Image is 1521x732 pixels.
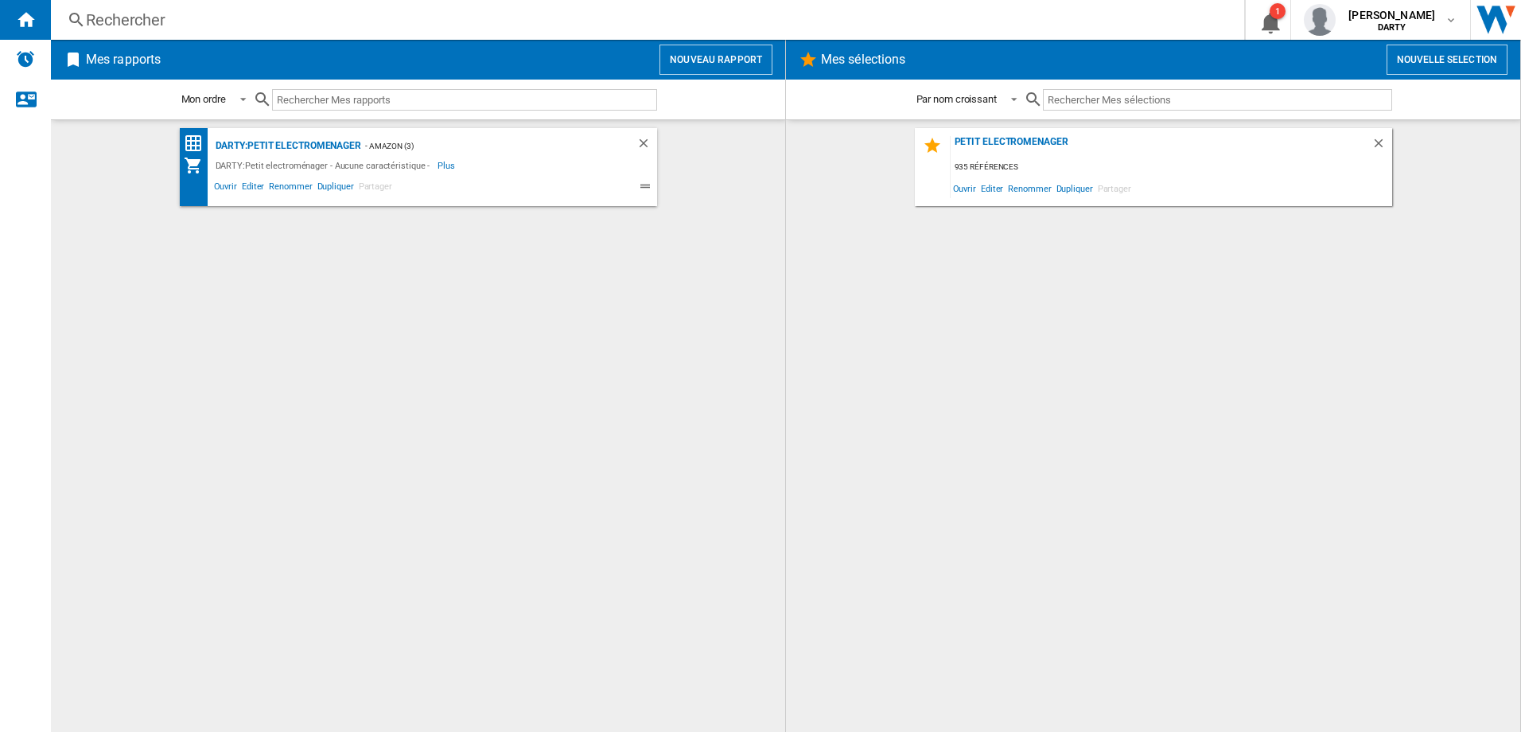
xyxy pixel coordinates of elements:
[356,179,395,198] span: Partager
[1304,4,1336,36] img: profile.jpg
[361,136,605,156] div: - amazon (3)
[1043,89,1392,111] input: Rechercher Mes sélections
[1095,177,1134,199] span: Partager
[16,49,35,68] img: alerts-logo.svg
[818,45,908,75] h2: Mes sélections
[636,136,657,156] div: Supprimer
[1270,3,1286,19] div: 1
[212,179,239,198] span: Ouvrir
[239,179,266,198] span: Editer
[438,156,457,175] span: Plus
[1371,136,1392,158] div: Supprimer
[266,179,314,198] span: Renommer
[181,93,226,105] div: Mon ordre
[212,156,438,175] div: DARTY:Petit electroménager - Aucune caractéristique -
[315,179,356,198] span: Dupliquer
[272,89,657,111] input: Rechercher Mes rapports
[951,158,1392,177] div: 935 références
[212,136,361,156] div: DARTY:Petit electromenager
[951,177,978,199] span: Ouvrir
[1387,45,1507,75] button: Nouvelle selection
[1348,7,1435,23] span: [PERSON_NAME]
[184,134,212,154] div: Matrice des prix
[659,45,772,75] button: Nouveau rapport
[916,93,997,105] div: Par nom croissant
[978,177,1006,199] span: Editer
[184,156,212,175] div: Mon assortiment
[83,45,164,75] h2: Mes rapports
[1378,22,1406,33] b: DARTY
[1006,177,1053,199] span: Renommer
[951,136,1371,158] div: petit electromenager
[86,9,1203,31] div: Rechercher
[1054,177,1095,199] span: Dupliquer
